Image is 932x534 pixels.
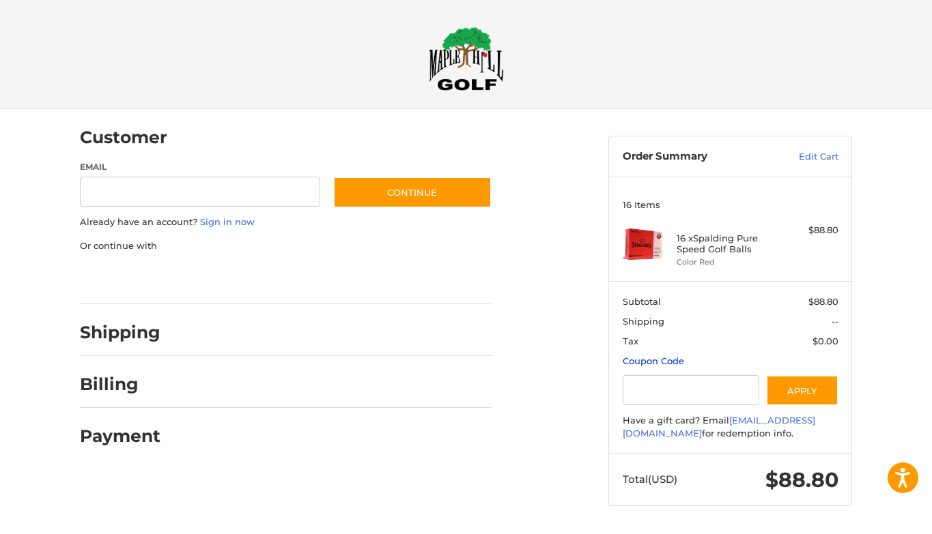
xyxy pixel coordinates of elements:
span: Shipping [623,316,664,327]
iframe: PayPal-paypal [76,266,178,291]
h3: Order Summary [623,150,769,164]
h2: Billing [80,374,160,395]
span: $0.00 [813,336,838,346]
h4: 16 x Spalding Pure Speed Golf Balls [677,233,781,255]
a: Edit Cart [769,150,838,164]
h2: Customer [80,127,167,148]
div: Have a gift card? Email for redemption info. [623,414,838,441]
span: $88.80 [808,296,838,307]
a: Sign in now [200,216,255,227]
span: Tax [623,336,638,346]
p: Or continue with [80,239,492,253]
span: Subtotal [623,296,661,307]
span: $88.80 [765,467,838,492]
h2: Shipping [80,322,160,343]
div: $88.80 [785,224,838,237]
label: Email [80,161,320,173]
span: Total (USD) [623,473,677,486]
img: Maple Hill Golf [429,27,504,91]
span: -- [832,316,838,327]
a: Coupon Code [623,355,684,366]
iframe: Google Customer Reviews [819,497,932,534]
input: Gift Certificate or Coupon Code [623,375,760,406]
h3: 16 Items [623,199,838,210]
li: Color Red [677,256,781,268]
button: Continue [333,177,492,208]
iframe: PayPal-venmo [307,266,410,291]
button: Apply [766,375,838,406]
h2: Payment [80,426,160,447]
p: Already have an account? [80,216,492,229]
iframe: PayPal-paylater [191,266,294,291]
